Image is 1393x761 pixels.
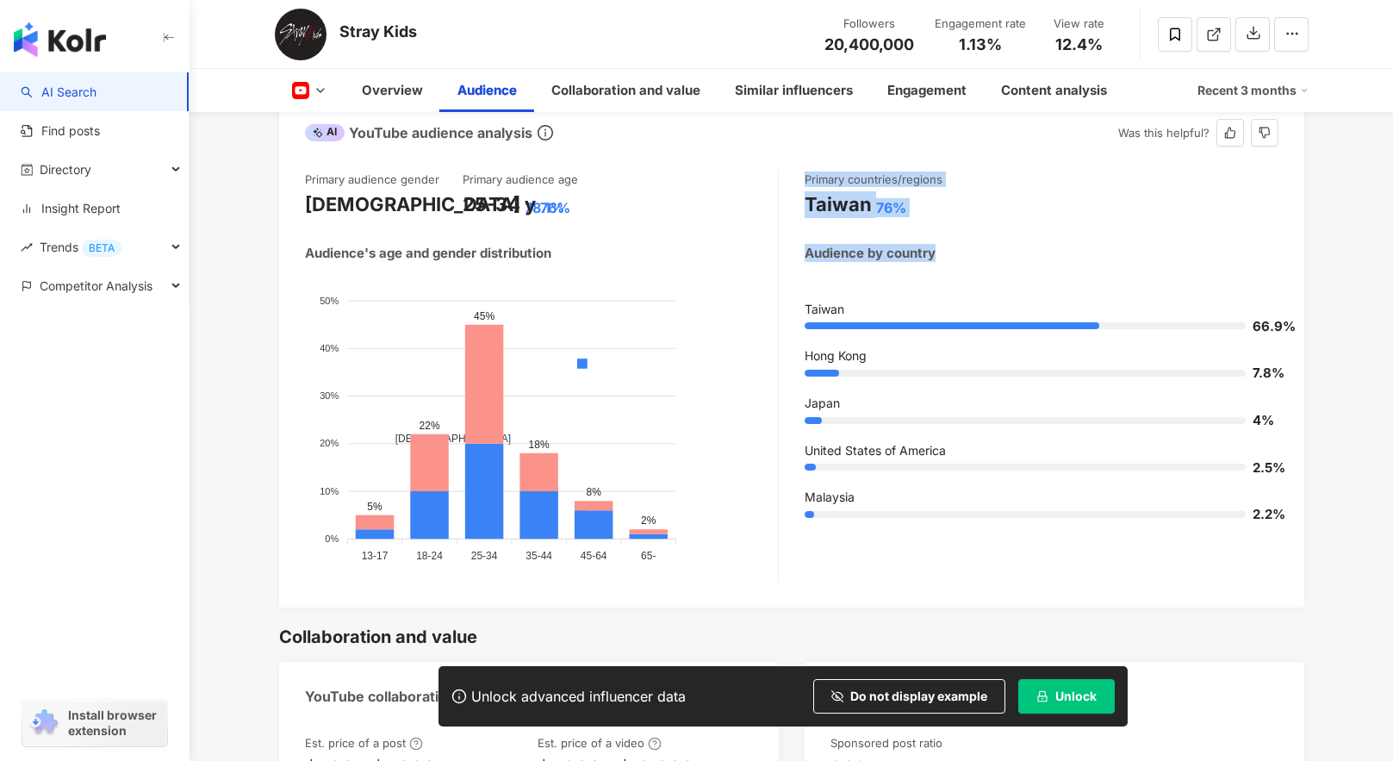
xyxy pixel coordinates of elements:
[525,550,552,562] tspan: 35-44
[1047,16,1112,33] div: View rate
[959,36,1002,53] span: 1.13%
[305,191,520,218] div: [DEMOGRAPHIC_DATA]
[850,689,987,703] span: Do not display example
[805,301,1278,318] div: Taiwan
[1055,36,1103,53] span: 12.4%
[1118,120,1210,146] div: Was this helpful?
[735,80,853,101] div: Similar influencers
[320,485,339,496] tspan: 10%
[463,191,536,218] div: 25-34 y
[361,550,388,562] tspan: 13-17
[641,550,656,562] tspan: 65-
[21,84,96,101] a: searchAI Search
[540,198,570,217] div: 76%
[275,9,326,60] img: KOL Avatar
[14,22,106,57] img: logo
[824,35,914,53] span: 20,400,000
[1001,80,1107,101] div: Content analysis
[1018,679,1115,714] button: Unlock
[320,438,339,448] tspan: 20%
[305,244,551,262] div: Audience's age and gender distribution
[416,550,443,562] tspan: 18-24
[935,16,1026,33] div: Engagement rate
[339,21,417,42] div: Stray Kids
[40,150,91,189] span: Directory
[1259,127,1271,139] span: dislike
[830,735,942,751] div: Sponsored post ratio
[320,390,339,401] tspan: 30%
[1224,127,1236,139] span: like
[805,489,1278,506] div: Malaysia
[471,688,686,705] div: Unlock advanced influencer data
[805,191,872,218] div: Taiwan
[325,533,339,544] tspan: 0%
[305,172,439,187] div: Primary audience gender
[279,625,477,649] div: Collaboration and value
[580,550,606,562] tspan: 45-64
[1253,366,1278,379] span: 7.8%
[305,735,423,751] div: Est. price of a post
[21,200,121,217] a: Insight Report
[1036,690,1048,702] span: lock
[876,198,906,217] div: 76%
[463,172,578,187] div: Primary audience age
[21,122,100,140] a: Find posts
[457,80,517,101] div: Audience
[28,709,60,737] img: chrome extension
[1197,77,1309,104] div: Recent 3 months
[320,295,339,305] tspan: 50%
[382,433,510,445] span: [DEMOGRAPHIC_DATA]
[320,343,339,353] tspan: 40%
[1055,689,1097,703] span: Unlock
[1253,461,1278,474] span: 2.5%
[805,172,942,187] div: Primary countries/regions
[305,124,345,141] div: AI
[805,442,1278,459] div: United States of America
[805,347,1278,365] div: Hong Kong
[813,679,1005,714] button: Do not display example
[551,80,700,101] div: Collaboration and value
[887,80,967,101] div: Engagement
[82,240,121,257] div: BETA
[470,550,497,562] tspan: 25-34
[362,80,423,101] div: Overview
[1253,320,1278,333] span: 66.9%
[22,700,167,746] a: chrome extensionInstall browser extension
[40,266,152,305] span: Competitor Analysis
[805,395,1278,412] div: Japan
[305,123,532,142] div: YouTube audience analysis
[824,16,914,33] div: Followers
[538,735,662,751] div: Est. price of a video
[21,241,33,253] span: rise
[805,244,936,262] div: Audience by country
[40,228,121,266] span: Trends
[535,122,556,143] span: info-circle
[1253,508,1278,521] span: 2.2%
[68,708,162,739] span: Install browser extension
[1253,414,1278,427] span: 4%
